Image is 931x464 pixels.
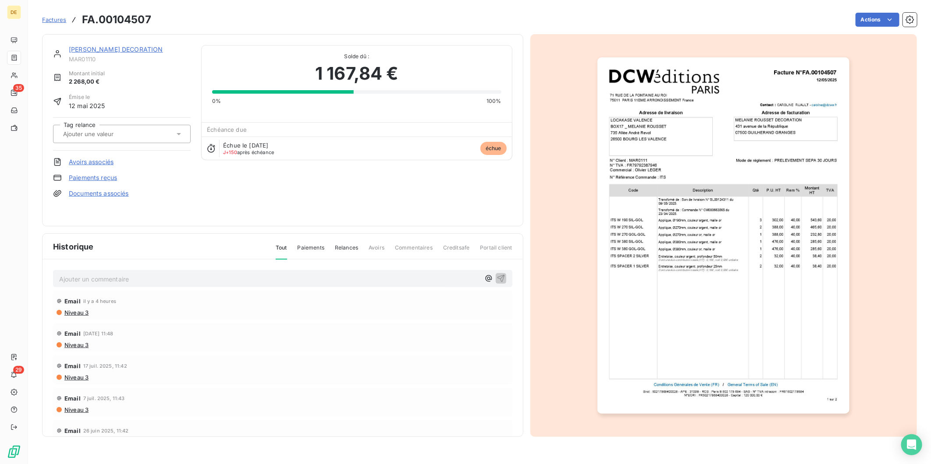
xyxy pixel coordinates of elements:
span: Portail client [480,244,512,259]
span: Email [64,427,81,434]
a: Factures [42,15,66,24]
a: Documents associés [69,189,129,198]
button: Actions [856,13,899,27]
span: Niveau 3 [64,341,89,348]
span: Email [64,362,81,369]
span: Email [64,298,81,305]
h3: FA.00104507 [82,12,151,28]
span: Solde dû : [212,53,501,60]
span: 29 [13,366,24,374]
span: Factures [42,16,66,23]
span: 1 167,84 € [315,60,398,87]
span: Commentaires [395,244,433,259]
span: Creditsafe [443,244,470,259]
span: Tout [276,244,287,260]
div: DE [7,5,21,19]
span: 35 [13,84,24,92]
span: MAR01110 [69,56,191,63]
span: 12 mai 2025 [69,101,105,110]
span: échue [480,142,507,155]
span: Email [64,330,81,337]
span: Email [64,395,81,402]
input: Ajouter une valeur [62,130,150,138]
span: Montant initial [69,70,105,77]
span: Relances [335,244,358,259]
span: 26 juin 2025, 11:42 [83,428,129,433]
img: invoice_thumbnail [597,57,849,414]
img: Logo LeanPay [7,445,21,459]
span: 0% [212,97,221,105]
div: Open Intercom Messenger [901,434,922,455]
span: 17 juil. 2025, 11:42 [83,363,127,369]
span: Paiements [298,244,324,259]
span: Niveau 3 [64,309,89,316]
span: [DATE] 11:48 [83,331,114,336]
span: Niveau 3 [64,406,89,413]
span: Échéance due [207,126,247,133]
span: 100% [487,97,501,105]
span: après échéance [223,150,274,155]
span: Échue le [DATE] [223,142,268,149]
span: 2 268,00 € [69,77,105,86]
span: Avoirs [369,244,384,259]
span: Niveau 3 [64,374,89,381]
span: J+150 [223,149,237,155]
a: [PERSON_NAME] DECORATION [69,46,163,53]
span: il y a 4 heures [83,299,116,304]
span: Émise le [69,93,105,101]
span: 7 juil. 2025, 11:43 [83,396,125,401]
a: Paiements reçus [69,173,117,182]
a: Avoirs associés [69,158,114,166]
span: Historique [53,241,94,253]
